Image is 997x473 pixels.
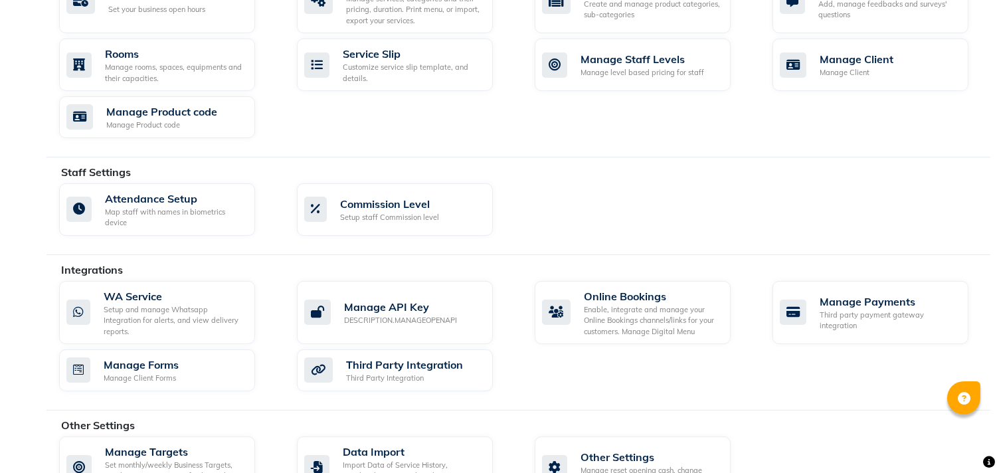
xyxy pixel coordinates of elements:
[772,39,990,91] a: Manage ClientManage Client
[772,281,990,345] a: Manage PaymentsThird party payment gateway integration
[59,96,277,138] a: Manage Product codeManage Product code
[535,39,753,91] a: Manage Staff LevelsManage level based pricing for staff
[104,304,244,337] div: Setup and manage Whatsapp Integration for alerts, and view delivery reports.
[346,357,463,373] div: Third Party Integration
[346,373,463,384] div: Third Party Integration
[105,444,244,460] div: Manage Targets
[104,288,244,304] div: WA Service
[343,444,482,460] div: Data Import
[105,207,244,229] div: Map staff with names in biometrics device
[820,294,958,310] div: Manage Payments
[104,357,179,373] div: Manage Forms
[340,212,439,223] div: Setup staff Commission level
[59,39,277,91] a: RoomsManage rooms, spaces, equipments and their capacities.
[104,373,179,384] div: Manage Client Forms
[59,281,277,345] a: WA ServiceSetup and manage Whatsapp Integration for alerts, and view delivery reports.
[59,349,277,391] a: Manage FormsManage Client Forms
[820,51,893,67] div: Manage Client
[340,196,439,212] div: Commission Level
[343,46,482,62] div: Service Slip
[106,104,217,120] div: Manage Product code
[108,4,205,15] div: Set your business open hours
[344,315,457,326] div: DESCRIPTION.MANAGEOPENAPI
[581,51,704,67] div: Manage Staff Levels
[535,281,753,345] a: Online BookingsEnable, integrate and manage your Online Bookings channels/links for your customer...
[297,349,515,391] a: Third Party IntegrationThird Party Integration
[581,67,704,78] div: Manage level based pricing for staff
[584,288,720,304] div: Online Bookings
[105,46,244,62] div: Rooms
[344,299,457,315] div: Manage API Key
[581,449,720,465] div: Other Settings
[297,183,515,236] a: Commission LevelSetup staff Commission level
[297,39,515,91] a: Service SlipCustomize service slip template, and details.
[820,67,893,78] div: Manage Client
[584,304,720,337] div: Enable, integrate and manage your Online Bookings channels/links for your customers. Manage Digit...
[106,120,217,131] div: Manage Product code
[297,281,515,345] a: Manage API KeyDESCRIPTION.MANAGEOPENAPI
[820,310,958,331] div: Third party payment gateway integration
[343,62,482,84] div: Customize service slip template, and details.
[105,62,244,84] div: Manage rooms, spaces, equipments and their capacities.
[105,191,244,207] div: Attendance Setup
[59,183,277,236] a: Attendance SetupMap staff with names in biometrics device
